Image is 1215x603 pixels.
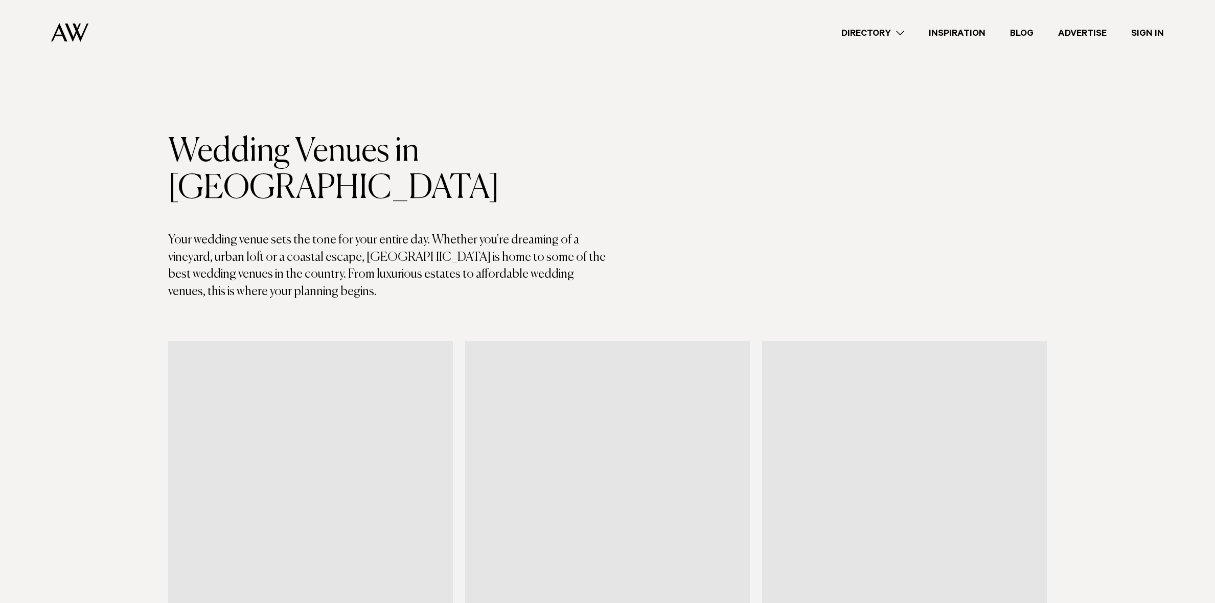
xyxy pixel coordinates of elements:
[1119,26,1176,40] a: Sign In
[1046,26,1119,40] a: Advertise
[916,26,998,40] a: Inspiration
[51,23,88,42] img: Auckland Weddings Logo
[168,232,608,300] p: Your wedding venue sets the tone for your entire day. Whether you're dreaming of a vineyard, urba...
[998,26,1046,40] a: Blog
[168,133,608,207] h1: Wedding Venues in [GEOGRAPHIC_DATA]
[829,26,916,40] a: Directory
